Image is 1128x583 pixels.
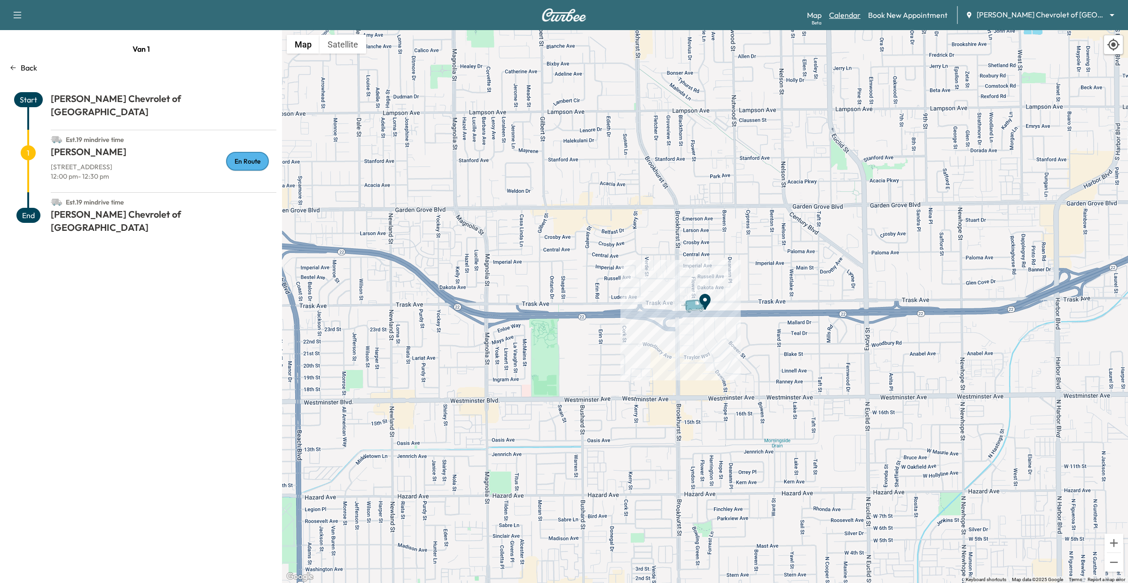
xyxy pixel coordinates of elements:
[868,9,948,21] a: Book New Appointment
[681,289,713,306] gmp-advanced-marker: Van
[226,152,269,171] div: En Route
[51,172,276,181] p: 12:00 pm - 12:30 pm
[66,135,124,144] span: Est. 19 min drive time
[1088,577,1125,582] a: Report a map error
[51,162,276,172] p: [STREET_ADDRESS]
[829,9,861,21] a: Calendar
[1012,577,1063,582] span: Map data ©2025 Google
[287,35,320,54] button: Show street map
[1104,553,1123,572] button: Zoom out
[66,198,124,206] span: Est. 19 min drive time
[1104,35,1123,55] div: Recenter map
[1104,534,1123,552] button: Zoom in
[541,8,587,22] img: Curbee Logo
[284,571,315,583] img: Google
[51,208,276,238] h1: [PERSON_NAME] Chevrolet of [GEOGRAPHIC_DATA]
[21,145,36,160] span: 1
[284,571,315,583] a: Open this area in Google Maps (opens a new window)
[16,208,40,223] span: End
[21,62,37,73] p: Back
[812,19,822,26] div: Beta
[51,92,276,122] h1: [PERSON_NAME] Chevrolet of [GEOGRAPHIC_DATA]
[966,576,1006,583] button: Keyboard shortcuts
[696,288,714,307] gmp-advanced-marker: End Point
[320,35,366,54] button: Show satellite imagery
[977,9,1105,20] span: [PERSON_NAME] Chevrolet of [GEOGRAPHIC_DATA]
[14,92,43,107] span: Start
[51,145,276,162] h1: [PERSON_NAME]
[807,9,822,21] a: MapBeta
[133,39,150,58] span: Van 1
[1069,577,1082,582] a: Terms (opens in new tab)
